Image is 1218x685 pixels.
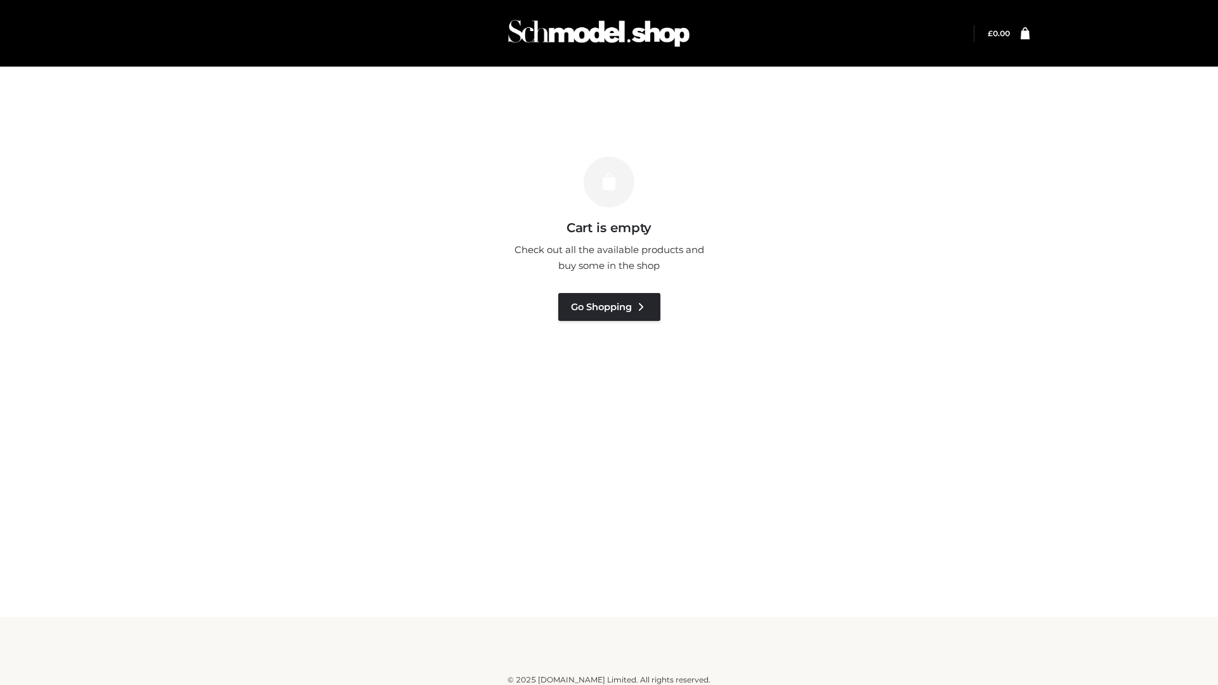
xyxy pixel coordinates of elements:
[988,29,993,38] span: £
[988,29,1010,38] a: £0.00
[988,29,1010,38] bdi: 0.00
[504,8,694,58] img: Schmodel Admin 964
[507,242,710,274] p: Check out all the available products and buy some in the shop
[217,220,1001,235] h3: Cart is empty
[558,293,660,321] a: Go Shopping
